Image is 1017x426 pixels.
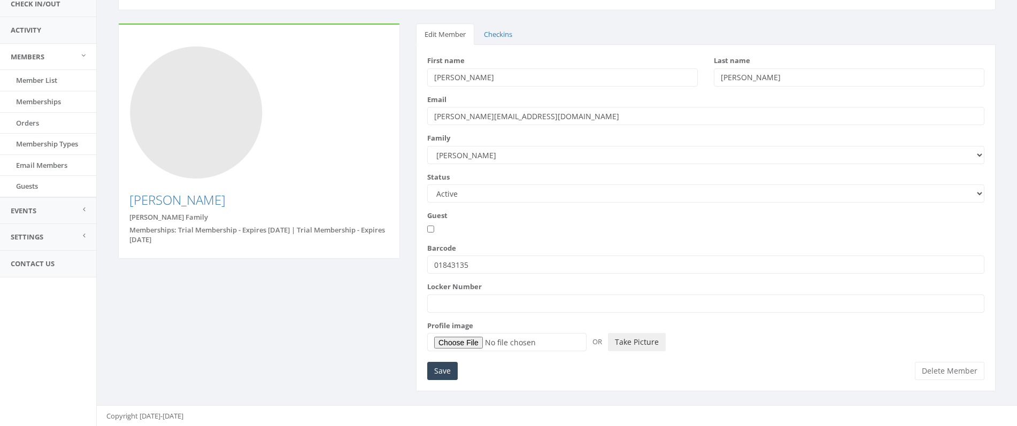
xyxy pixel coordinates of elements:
input: Save [427,362,458,380]
label: Guest [427,211,448,221]
label: Family [427,133,450,143]
img: Photo [129,46,263,180]
label: Last name [714,56,750,66]
a: [PERSON_NAME] [129,191,226,208]
div: [PERSON_NAME] Family [129,212,389,222]
span: Email Members [16,160,67,170]
span: Members [11,52,44,61]
a: Checkins [475,24,521,45]
label: First name [427,56,465,66]
div: Memberships: Trial Membership - Expires [DATE] | Trial Membership - Expires [DATE] [129,225,389,245]
a: Edit Member [416,24,474,45]
span: Contact Us [11,259,55,268]
button: Delete Member [915,362,984,380]
span: Settings [11,232,43,242]
span: OR [588,337,606,346]
button: Take Picture [608,333,666,351]
label: Locker Number [427,282,482,292]
label: Email [427,95,446,105]
span: Events [11,206,36,215]
label: Status [427,172,450,182]
label: Barcode [427,243,456,253]
label: Profile image [427,321,473,331]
